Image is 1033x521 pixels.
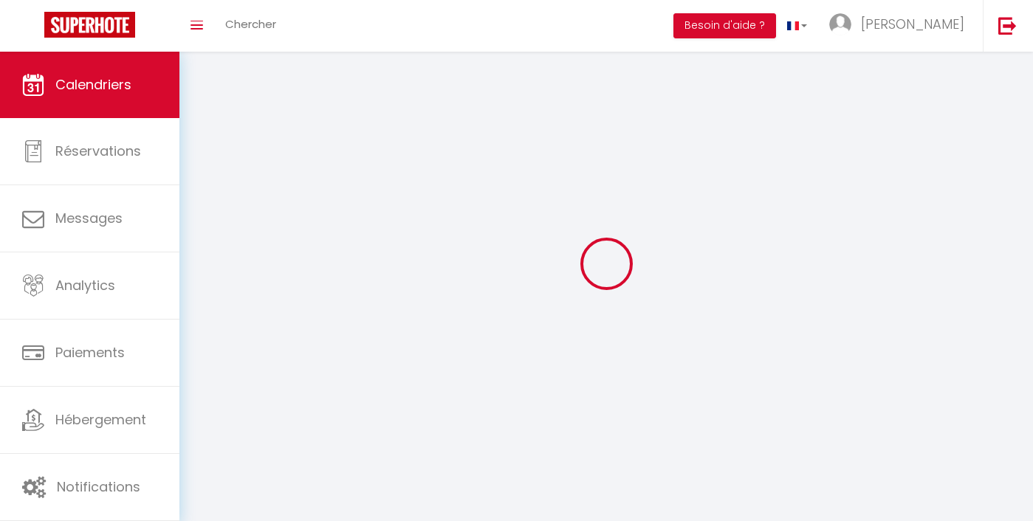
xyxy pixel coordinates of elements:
img: Super Booking [44,12,135,38]
span: Messages [55,209,123,227]
span: Chercher [225,16,276,32]
img: logout [998,16,1017,35]
span: Hébergement [55,410,146,429]
span: [PERSON_NAME] [861,15,964,33]
img: ... [829,13,851,35]
span: Calendriers [55,75,131,94]
button: Besoin d'aide ? [673,13,776,38]
span: Analytics [55,276,115,294]
span: Paiements [55,343,125,362]
span: Réservations [55,142,141,160]
span: Notifications [57,477,140,496]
